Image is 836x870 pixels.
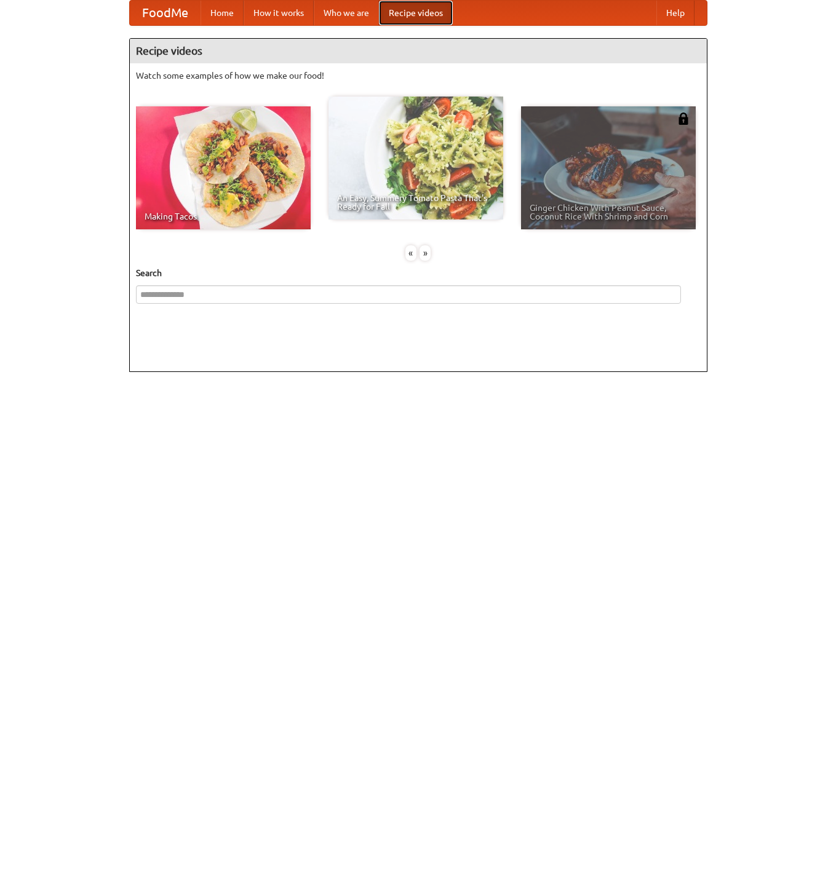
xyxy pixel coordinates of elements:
p: Watch some examples of how we make our food! [136,69,701,82]
h5: Search [136,267,701,279]
img: 483408.png [677,113,690,125]
a: Help [656,1,695,25]
div: » [420,245,431,261]
h4: Recipe videos [130,39,707,63]
a: Recipe videos [379,1,453,25]
a: FoodMe [130,1,201,25]
div: « [405,245,416,261]
a: An Easy, Summery Tomato Pasta That's Ready for Fall [328,97,503,219]
a: Home [201,1,244,25]
span: Making Tacos [145,212,302,221]
a: How it works [244,1,314,25]
a: Who we are [314,1,379,25]
a: Making Tacos [136,106,311,229]
span: An Easy, Summery Tomato Pasta That's Ready for Fall [337,194,495,211]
